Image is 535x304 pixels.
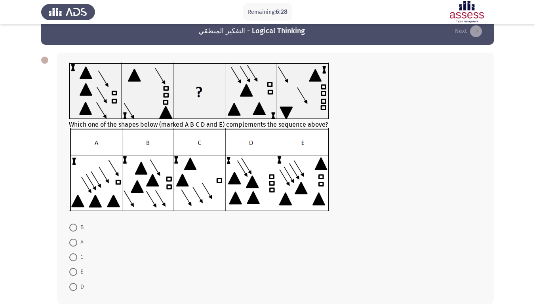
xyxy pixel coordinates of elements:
[77,253,84,262] span: C
[69,63,482,213] div: Which one of the shapes below (marked A B C D and E) complements the sequence above?
[77,238,84,247] span: A
[69,63,329,119] img: UkFYYV8wODhfQS5wbmcxNjkxMzI5ODg1MDM0.png
[440,1,494,23] img: Assessment logo of Assessment En (Focus & 16PD)
[453,25,484,38] button: load next page
[248,7,287,17] p: Remaining:
[69,128,329,211] img: UkFYYV8wODhfQi5wbmcxNjkxMzI5ODk2OTU4.png
[77,267,83,277] span: E
[77,223,84,232] span: B
[41,1,95,23] img: Assess Talent Management logo
[198,26,305,36] h3: التفكير المنطقي - Logical Thinking
[77,282,84,292] span: D
[276,8,287,15] span: 6:28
